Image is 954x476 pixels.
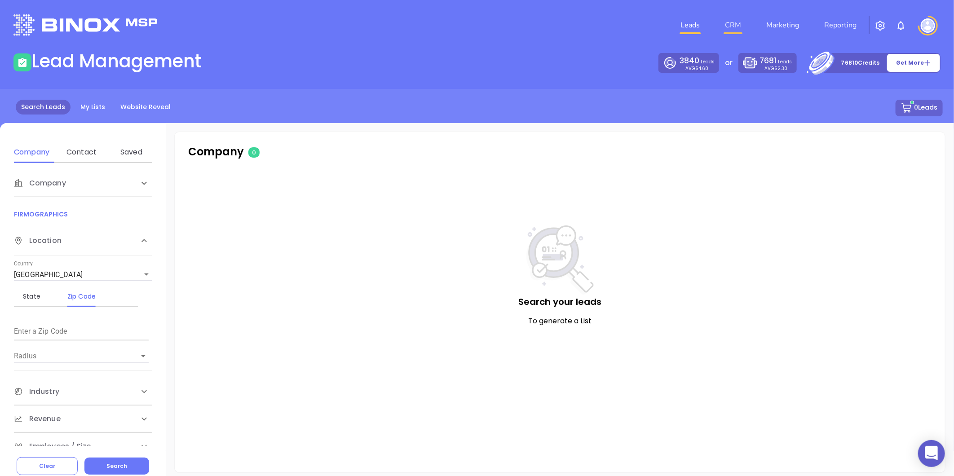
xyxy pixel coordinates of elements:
[17,457,78,475] button: Clear
[774,65,787,72] span: $2.30
[14,441,91,452] span: Employees / Size
[13,14,157,35] img: logo
[193,295,927,309] p: Search your leads
[896,20,906,31] img: iconNotification
[115,100,176,115] a: Website Reveal
[193,316,927,326] p: To generate a List
[106,462,127,470] span: Search
[84,458,149,475] button: Search
[14,170,152,197] div: Company
[114,147,149,158] div: Saved
[248,147,260,158] span: 0
[14,147,49,158] div: Company
[680,55,699,66] span: 3840
[887,53,941,72] button: Get More
[696,65,709,72] span: $4.60
[14,378,152,405] div: Industry
[75,100,110,115] a: My Lists
[64,147,99,158] div: Contact
[821,16,860,34] a: Reporting
[14,178,66,189] span: Company
[188,144,420,160] p: Company
[64,291,99,302] div: Zip Code
[764,66,787,71] p: AVG
[39,462,55,470] span: Clear
[14,261,33,267] label: Country
[14,414,61,424] span: Revenue
[677,16,703,34] a: Leads
[921,18,935,33] img: user
[680,55,715,66] p: Leads
[526,225,594,295] img: NoSearch
[16,100,71,115] a: Search Leads
[875,20,886,31] img: iconSetting
[14,226,152,256] div: Location
[686,66,709,71] p: AVG
[841,58,880,67] p: 76810 Credits
[14,433,152,460] div: Employees / Size
[721,16,745,34] a: CRM
[137,350,150,362] button: Open
[14,291,49,302] div: State
[760,55,777,66] span: 7681
[725,57,733,68] p: or
[14,268,152,282] div: [GEOGRAPHIC_DATA]
[896,100,943,116] button: 0Leads
[14,405,152,432] div: Revenue
[14,386,59,397] span: Industry
[31,50,202,72] h1: Lead Management
[14,209,152,219] p: FIRMOGRAPHICS
[14,235,62,246] span: Location
[763,16,803,34] a: Marketing
[760,55,792,66] p: Leads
